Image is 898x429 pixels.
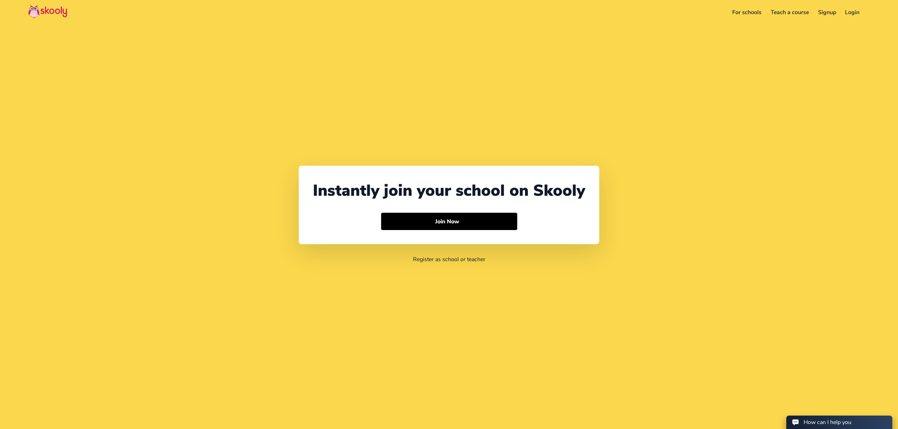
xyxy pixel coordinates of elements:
a: Register as school or teacher [413,255,485,263]
a: For schools [728,7,766,18]
a: Signup [814,7,841,18]
a: Teach a course [766,7,814,18]
img: Skooly [28,5,67,18]
a: Login [840,7,864,18]
button: Join Now [381,213,517,230]
div: Instantly join your school on Skooly [313,180,585,201]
